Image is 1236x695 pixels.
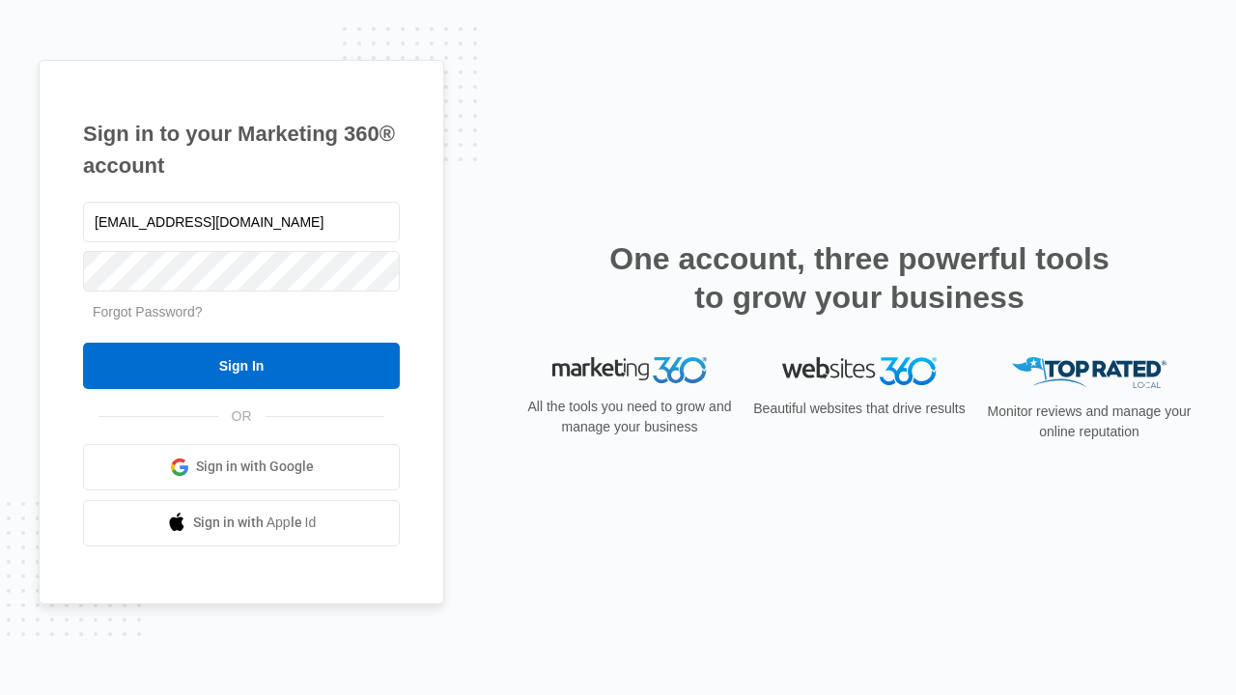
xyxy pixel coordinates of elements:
[782,357,937,385] img: Websites 360
[83,118,400,181] h1: Sign in to your Marketing 360® account
[521,397,738,437] p: All the tools you need to grow and manage your business
[196,457,314,477] span: Sign in with Google
[604,239,1115,317] h2: One account, three powerful tools to grow your business
[1012,357,1166,389] img: Top Rated Local
[83,500,400,546] a: Sign in with Apple Id
[218,406,266,427] span: OR
[83,343,400,389] input: Sign In
[552,357,707,384] img: Marketing 360
[981,402,1197,442] p: Monitor reviews and manage your online reputation
[83,202,400,242] input: Email
[83,444,400,490] a: Sign in with Google
[193,513,317,533] span: Sign in with Apple Id
[751,399,968,419] p: Beautiful websites that drive results
[93,304,203,320] a: Forgot Password?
